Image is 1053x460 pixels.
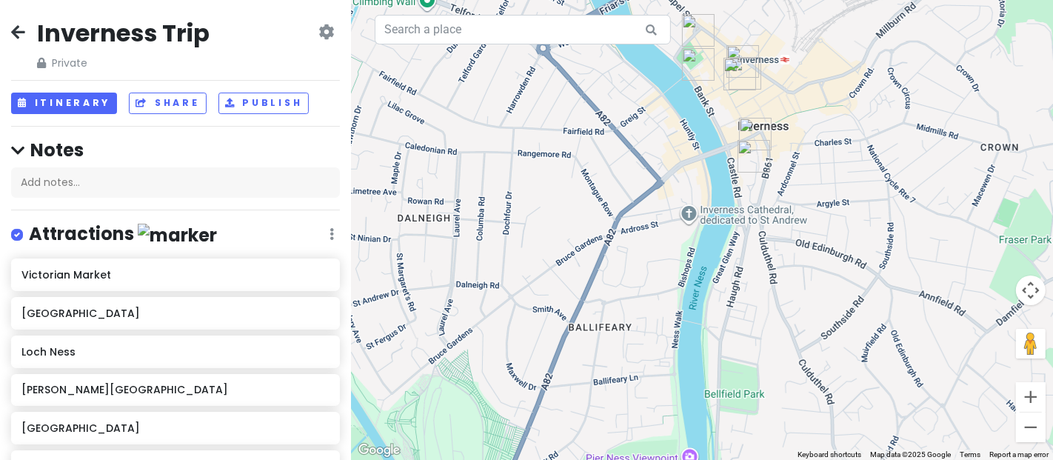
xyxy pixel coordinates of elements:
[1016,329,1046,359] button: Drag Pegman onto the map to open Street View
[218,93,310,114] button: Publish
[723,58,756,90] div: Victorian Market
[11,93,117,114] button: Itinerary
[138,224,217,247] img: marker
[375,15,671,44] input: Search a place
[798,450,861,460] button: Keyboard shortcuts
[29,222,217,247] h4: Attractions
[682,48,715,81] div: Scottish Flair Fine Art Gallery
[1016,413,1046,442] button: Zoom out
[11,139,340,161] h4: Notes
[21,307,329,320] h6: [GEOGRAPHIC_DATA]
[355,441,404,460] img: Google
[21,268,329,281] h6: Victorian Market
[11,167,340,199] div: Add notes...
[739,118,772,150] div: Inverness Museum and Art Gallery
[738,140,770,173] div: Inverness Castle
[729,57,761,90] div: Bad Girl Bakery and Deli
[1016,276,1046,305] button: Map camera controls
[870,450,951,459] span: Map data ©2025 Google
[1016,382,1046,412] button: Zoom in
[21,421,329,435] h6: [GEOGRAPHIC_DATA]
[37,18,210,49] h2: Inverness Trip
[21,383,329,396] h6: [PERSON_NAME][GEOGRAPHIC_DATA]
[355,441,404,460] a: Open this area in Google Maps (opens a new window)
[989,450,1049,459] a: Report a map error
[37,55,210,71] span: Private
[682,14,715,47] div: Leakey's Bookshop
[726,45,759,78] div: Ember Kafe
[21,345,329,359] h6: Loch Ness
[960,450,980,459] a: Terms (opens in new tab)
[129,93,206,114] button: Share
